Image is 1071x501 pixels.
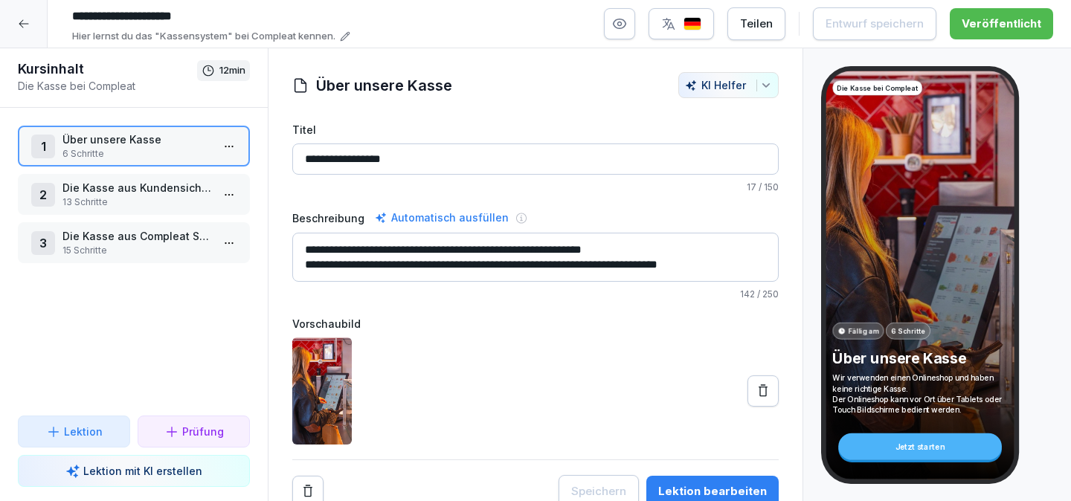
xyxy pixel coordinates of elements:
p: Die Kasse aus Compleat Sicht (Kitchendisplay / Mitarbeiter iPad) [62,228,211,244]
h1: Über unsere Kasse [316,74,452,97]
div: Lektion bearbeiten [658,483,767,500]
div: KI Helfer [685,79,772,91]
p: / 150 [292,181,779,194]
button: Prüfung [138,416,250,447]
button: Entwurf speichern [813,7,936,40]
button: Lektion [18,416,130,447]
div: Veröffentlicht [962,16,1041,32]
button: Teilen [727,7,785,40]
label: Beschreibung [292,210,364,226]
p: Prüfung [182,424,224,439]
p: Die Kasse bei Compleat [18,78,197,94]
p: Lektion mit KI erstellen [83,463,202,479]
p: 6 Schritte [891,326,925,336]
div: 3 [31,231,55,255]
label: Vorschaubild [292,316,779,332]
div: 2Die Kasse aus Kundensicht bedienen können13 Schritte [18,174,250,215]
p: Wir verwenden einen Onlineshop und haben keine richtige Kasse. Der Onlineshop kann vor Ort über T... [832,372,1007,415]
p: 13 Schritte [62,195,211,209]
div: Automatisch ausfüllen [372,209,512,227]
div: 3Die Kasse aus Compleat Sicht (Kitchendisplay / Mitarbeiter iPad)15 Schritte [18,222,250,263]
p: 15 Schritte [62,244,211,257]
button: Veröffentlicht [950,8,1053,39]
div: 1Über unsere Kasse6 Schritte [18,126,250,167]
p: Hier lernst du das "Kassensystem" bei Compleat kennen. [72,29,335,44]
div: 2 [31,183,55,207]
p: 12 min [219,63,245,78]
p: Fällig am [849,326,879,336]
p: 6 Schritte [62,147,211,161]
p: / 250 [292,288,779,301]
img: clwjmxvcn004j2e6qt3sz1lsw.jpg [292,337,352,445]
span: 17 [747,181,756,193]
button: Lektion mit KI erstellen [18,455,250,487]
div: Jetzt starten [838,433,1002,460]
div: Entwurf speichern [826,16,924,32]
p: Lektion [64,424,103,439]
label: Titel [292,122,779,138]
img: de.svg [684,17,701,31]
h1: Kursinhalt [18,60,197,78]
div: Speichern [571,483,626,500]
p: Die Kasse bei Compleat [837,83,918,94]
p: Über unsere Kasse [832,349,1007,366]
div: 1 [31,135,55,158]
p: Die Kasse aus Kundensicht bedienen können [62,180,211,195]
span: 142 [740,288,755,300]
button: KI Helfer [678,72,779,98]
p: Über unsere Kasse [62,132,211,147]
div: Teilen [740,16,773,32]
